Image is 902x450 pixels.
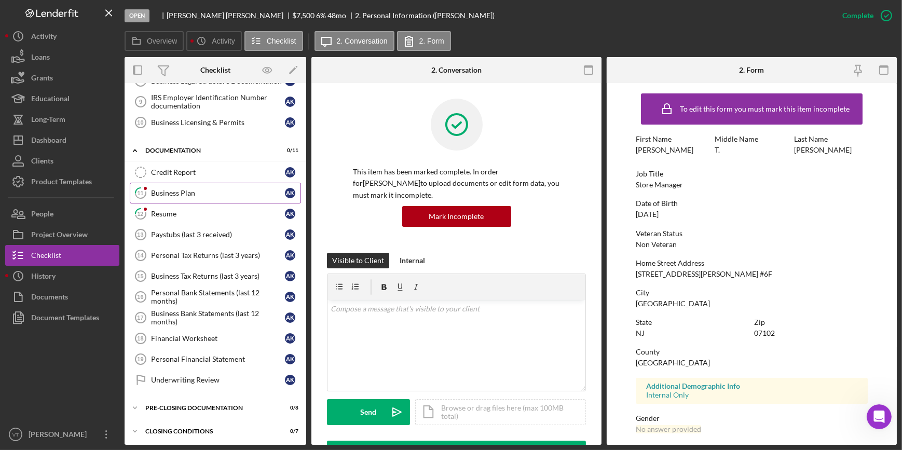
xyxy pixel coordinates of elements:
[794,146,852,154] div: [PERSON_NAME]
[31,203,53,227] div: People
[285,229,295,240] div: A K
[151,289,285,305] div: Personal Bank Statements (last 12 months)
[636,414,868,422] div: Gender
[130,224,301,245] a: 13Paystubs (last 3 received)AK
[137,231,143,238] tspan: 13
[137,335,143,342] tspan: 18
[285,188,295,198] div: A K
[147,37,177,45] label: Overview
[244,31,303,51] button: Checklist
[636,135,709,143] div: First Name
[31,109,65,132] div: Long-Term
[280,147,298,154] div: 0 / 11
[31,266,56,289] div: History
[285,271,295,281] div: A K
[285,354,295,364] div: A K
[151,272,285,280] div: Business Tax Returns (last 3 years)
[832,5,897,26] button: Complete
[31,47,50,70] div: Loans
[636,289,868,297] div: City
[145,147,272,154] div: Documentation
[327,253,389,268] button: Visible to Client
[151,210,285,218] div: Resume
[151,189,285,197] div: Business Plan
[5,151,119,171] button: Clients
[285,312,295,323] div: A K
[5,47,119,67] button: Loans
[130,287,301,307] a: 16Personal Bank Statements (last 12 months)AK
[361,399,377,425] div: Send
[636,318,749,326] div: State
[355,11,495,20] div: 2. Personal Information ([PERSON_NAME])
[130,162,301,183] a: Credit ReportAK
[400,253,425,268] div: Internal
[12,432,19,438] text: VT
[5,26,119,47] button: Activity
[5,130,119,151] a: Dashboard
[5,109,119,130] button: Long-Term
[431,66,482,74] div: 2. Conversation
[137,273,143,279] tspan: 15
[130,349,301,370] a: 19Personal Financial StatementAK
[137,119,143,126] tspan: 10
[636,359,710,367] div: [GEOGRAPHIC_DATA]
[151,230,285,239] div: Paystubs (last 3 received)
[327,11,346,20] div: 48 mo
[636,299,710,308] div: [GEOGRAPHIC_DATA]
[5,203,119,224] button: People
[151,309,285,326] div: Business Bank Statements (last 12 months)
[292,11,315,20] span: $7,500
[5,307,119,328] a: Document Templates
[130,370,301,390] a: Underwriting ReviewAK
[636,270,772,278] div: [STREET_ADDRESS][PERSON_NAME] #6F
[137,315,143,321] tspan: 17
[636,199,868,208] div: Date of Birth
[31,287,68,310] div: Documents
[151,376,285,384] div: Underwriting Review
[31,67,53,91] div: Grants
[137,294,143,300] tspan: 16
[151,93,285,110] div: IRS Employer Identification Number documentation
[31,26,57,49] div: Activity
[130,112,301,133] a: 10Business Licensing & PermitsAK
[5,171,119,192] button: Product Templates
[5,224,119,245] a: Project Overview
[130,203,301,224] a: 12ResumeAK
[636,329,645,337] div: NJ
[285,292,295,302] div: A K
[285,333,295,344] div: A K
[285,97,295,107] div: A K
[151,251,285,260] div: Personal Tax Returns (last 3 years)
[636,348,868,356] div: County
[5,245,119,266] a: Checklist
[5,88,119,109] a: Educational
[145,428,272,434] div: Closing Conditions
[285,250,295,261] div: A K
[31,171,92,195] div: Product Templates
[130,328,301,349] a: 18Financial WorksheetAK
[429,206,484,227] div: Mark Incomplete
[151,355,285,363] div: Personal Financial Statement
[130,245,301,266] a: 14Personal Tax Returns (last 3 years)AK
[419,37,444,45] label: 2. Form
[636,229,868,238] div: Veteran Status
[402,206,511,227] button: Mark Incomplete
[167,11,292,20] div: [PERSON_NAME] [PERSON_NAME]
[5,266,119,287] a: History
[280,428,298,434] div: 0 / 7
[130,91,301,112] a: 9IRS Employer Identification Number documentationAK
[212,37,235,45] label: Activity
[755,329,775,337] div: 07102
[636,181,683,189] div: Store Manager
[280,405,298,411] div: 0 / 8
[139,99,142,105] tspan: 9
[353,166,560,201] p: This item has been marked complete. In order for [PERSON_NAME] to upload documents or edit form d...
[332,253,384,268] div: Visible to Client
[5,287,119,307] button: Documents
[130,307,301,328] a: 17Business Bank Statements (last 12 months)AK
[715,146,720,154] div: T.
